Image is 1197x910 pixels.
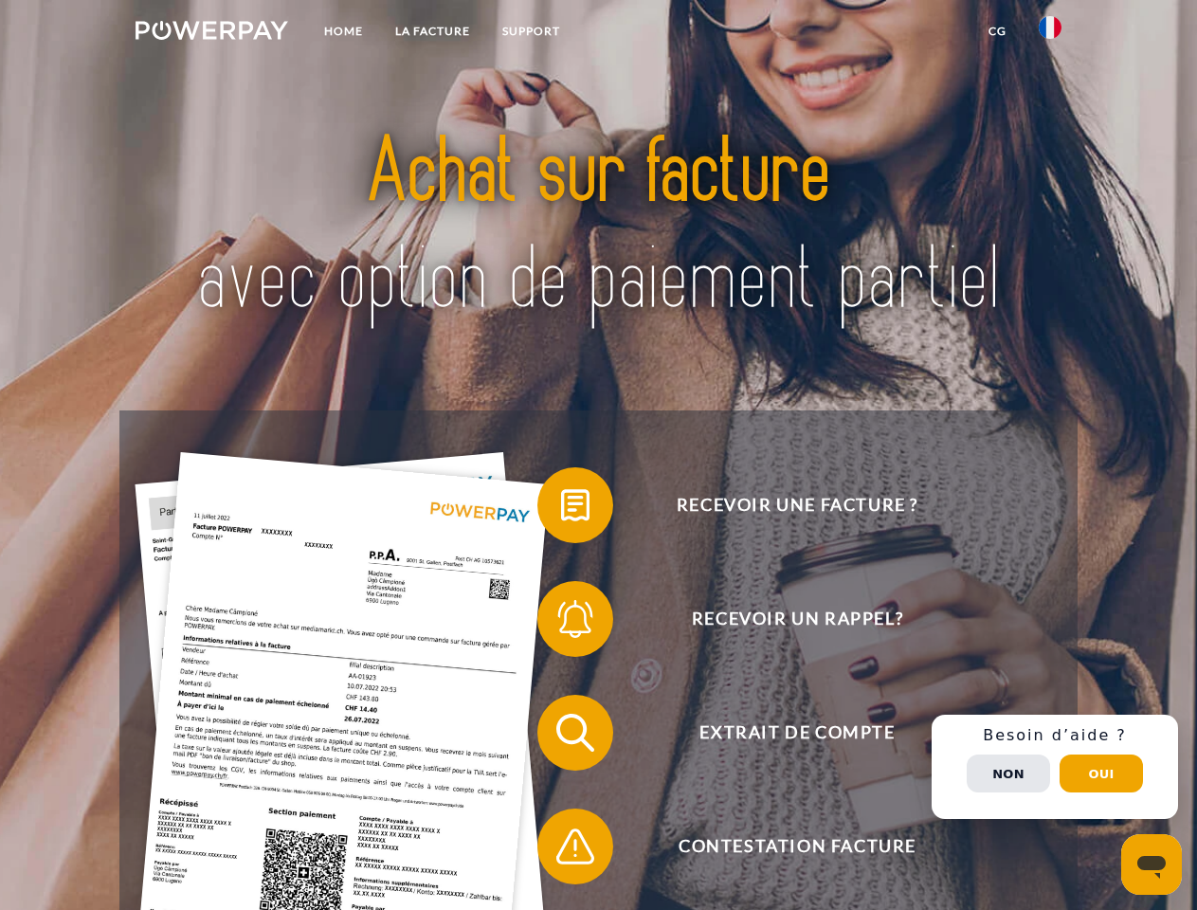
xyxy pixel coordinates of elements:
button: Contestation Facture [537,809,1030,884]
iframe: Bouton de lancement de la fenêtre de messagerie [1121,834,1182,895]
div: Schnellhilfe [932,715,1178,819]
span: Recevoir un rappel? [565,581,1029,657]
img: qb_bill.svg [552,482,599,529]
button: Non [967,755,1050,792]
img: qb_search.svg [552,709,599,756]
a: Home [308,14,379,48]
img: title-powerpay_fr.svg [181,91,1016,363]
button: Recevoir une facture ? [537,467,1030,543]
img: logo-powerpay-white.svg [136,21,288,40]
span: Contestation Facture [565,809,1029,884]
img: fr [1039,16,1061,39]
img: qb_warning.svg [552,823,599,870]
span: Recevoir une facture ? [565,467,1029,543]
a: CG [972,14,1023,48]
span: Extrait de compte [565,695,1029,771]
button: Recevoir un rappel? [537,581,1030,657]
button: Oui [1060,755,1143,792]
a: Support [486,14,576,48]
a: LA FACTURE [379,14,486,48]
button: Extrait de compte [537,695,1030,771]
h3: Besoin d’aide ? [943,726,1167,745]
img: qb_bell.svg [552,595,599,643]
